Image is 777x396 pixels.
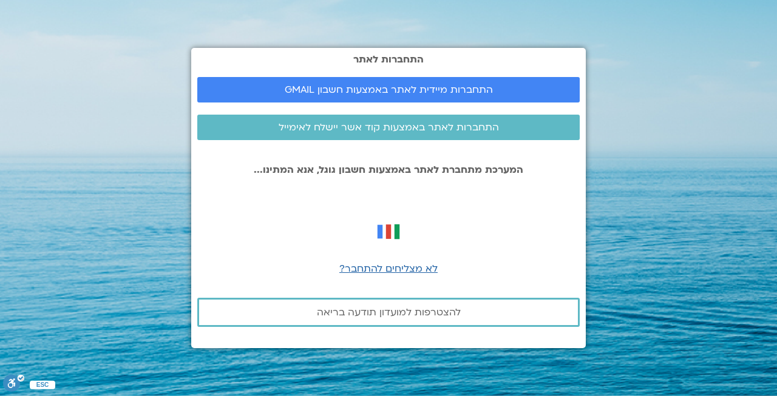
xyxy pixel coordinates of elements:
a: לא מצליחים להתחבר? [339,262,438,275]
h2: התחברות לאתר [197,54,580,65]
span: להצטרפות למועדון תודעה בריאה [317,307,461,318]
a: התחברות מיידית לאתר באמצעות חשבון GMAIL [197,77,580,102]
a: להצטרפות למועדון תודעה בריאה [197,298,580,327]
span: התחברות לאתר באמצעות קוד אשר יישלח לאימייל [279,122,499,133]
a: התחברות לאתר באמצעות קוד אשר יישלח לאימייל [197,115,580,140]
p: המערכת מתחברת לאתר באמצעות חשבון גוגל, אנא המתינו... [197,164,580,175]
span: התחברות מיידית לאתר באמצעות חשבון GMAIL [285,84,493,95]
